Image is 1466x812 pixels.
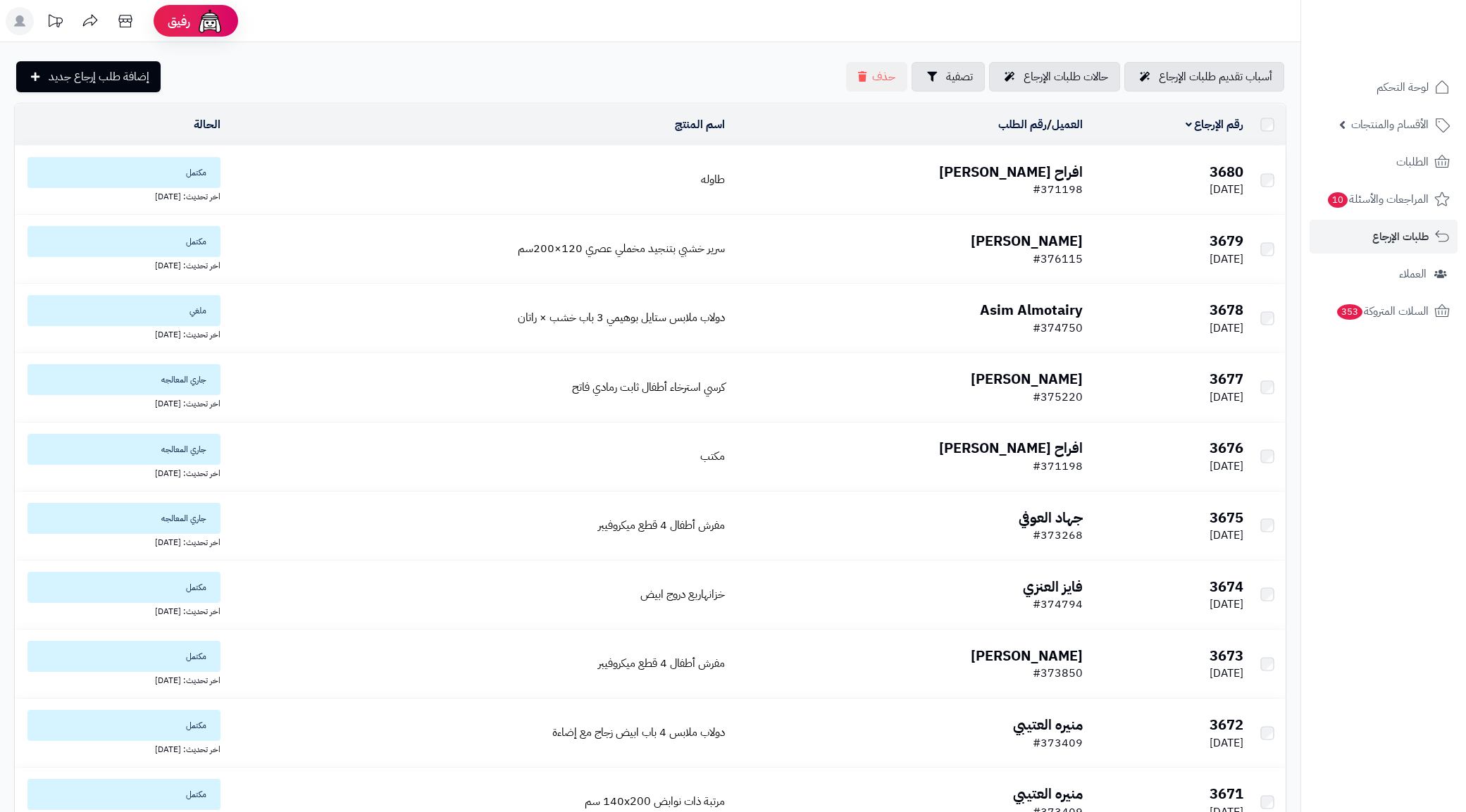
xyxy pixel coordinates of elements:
[1399,264,1427,284] span: العملاء
[20,395,220,410] div: اخر تحديث: [DATE]
[49,68,149,85] span: إضافة طلب إرجاع جديد
[1210,783,1243,804] b: 3671
[27,779,220,810] span: مكتمل
[27,503,220,534] span: جاري المعالجه
[20,326,220,341] div: اخر تحديث: [DATE]
[640,586,725,603] a: خزانهاربع دروج ابيض
[518,240,725,257] span: سرير خشبي بتنجيد مخملي عصري 120×200سم
[1019,507,1083,528] b: جهاد العوفي
[27,710,220,741] span: مكتمل
[1033,596,1083,613] span: #374794
[20,672,220,687] div: اخر تحديث: [DATE]
[980,299,1083,320] b: Asim Almotairy
[20,603,220,618] div: اخر تحديث: [DATE]
[1210,735,1243,751] span: [DATE]
[598,655,725,672] a: مفرش أطفال 4 قطع ميكروفيبر
[1033,181,1083,198] span: #371198
[1033,735,1083,751] span: #373409
[971,230,1083,251] b: [PERSON_NAME]
[1328,192,1348,208] span: 10
[1033,527,1083,544] span: #373268
[20,257,220,272] div: اخر تحديث: [DATE]
[1210,181,1243,198] span: [DATE]
[1186,116,1244,133] a: رقم الإرجاع
[1310,294,1458,328] a: السلات المتروكة353
[1210,645,1243,666] b: 3673
[196,7,224,35] img: ai-face.png
[731,104,1088,145] td: /
[1310,145,1458,179] a: الطلبات
[1210,437,1243,458] b: 3676
[1310,220,1458,254] a: طلبات الإرجاع
[1210,714,1243,735] b: 3672
[1210,389,1243,406] span: [DATE]
[1372,227,1429,246] span: طلبات الإرجاع
[27,364,220,395] span: جاري المعالجه
[194,116,220,133] a: الحالة
[168,13,190,30] span: رفيق
[1310,70,1458,104] a: لوحة التحكم
[989,62,1120,92] a: حالات طلبات الإرجاع
[16,61,161,92] a: إضافة طلب إرجاع جديد
[1377,77,1429,97] span: لوحة التحكم
[27,226,220,257] span: مكتمل
[701,171,725,188] a: طاوله
[1210,665,1243,682] span: [DATE]
[1210,320,1243,337] span: [DATE]
[1210,596,1243,613] span: [DATE]
[912,62,985,92] button: تصفية
[20,741,220,756] div: اخر تحديث: [DATE]
[1124,62,1284,92] a: أسباب تقديم طلبات الإرجاع
[585,793,725,810] a: مرتبة ذات نوابض 140x200 سم
[1033,665,1083,682] span: #373850
[1210,458,1243,475] span: [DATE]
[1013,714,1083,735] b: منيره العتيبي
[27,157,220,188] span: مكتمل
[518,309,725,326] a: دولاب ملابس ستايل بوهيمي 3 باب خشب × راتان
[598,517,725,534] a: مفرش أطفال 4 قطع ميكروفيبر
[27,641,220,672] span: مكتمل
[675,116,725,133] a: اسم المنتج
[946,68,973,85] span: تصفية
[1210,507,1243,528] b: 3675
[971,368,1083,389] b: [PERSON_NAME]
[20,188,220,203] div: اخر تحديث: [DATE]
[1337,304,1362,320] span: 353
[700,448,725,465] span: مكتب
[1210,251,1243,268] span: [DATE]
[971,645,1083,666] b: [PERSON_NAME]
[1310,257,1458,291] a: العملاء
[939,437,1083,458] b: افراح [PERSON_NAME]
[872,68,895,85] span: حذف
[1396,152,1429,172] span: الطلبات
[1210,527,1243,544] span: [DATE]
[1024,68,1108,85] span: حالات طلبات الإرجاع
[572,379,725,396] a: كرسي استرخاء أطفال ثابت رمادي فاتح
[846,62,907,92] button: حذف
[1013,783,1083,804] b: منيره العتيبي
[20,465,220,480] div: اخر تحديث: [DATE]
[27,572,220,603] span: مكتمل
[37,7,73,39] a: تحديثات المنصة
[1327,189,1429,209] span: المراجعات والأسئلة
[1210,368,1243,389] b: 3677
[1033,251,1083,268] span: #376115
[1336,301,1429,321] span: السلات المتروكة
[939,161,1083,182] b: افراح [PERSON_NAME]
[1033,320,1083,337] span: #374750
[1310,182,1458,216] a: المراجعات والأسئلة10
[1033,458,1083,475] span: #371198
[1052,116,1083,133] a: العميل
[20,534,220,549] div: اخر تحديث: [DATE]
[552,724,725,741] a: دولاب ملابس 4 باب ابيض زجاج مع إضاءة
[1210,161,1243,182] b: 3680
[998,116,1047,133] a: رقم الطلب
[1210,230,1243,251] b: 3679
[1210,576,1243,597] b: 3674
